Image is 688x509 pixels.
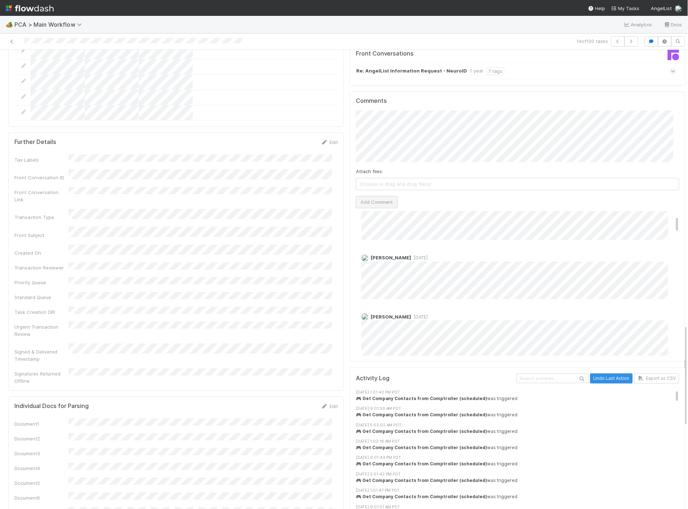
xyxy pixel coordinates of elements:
[675,5,682,12] img: avatar_c7c7de23-09de-42ad-8e02-7981c37ee075.png
[356,396,488,401] strong: 🎮 Get Company Contacts from Comptroller (scheduled)
[611,5,640,12] a: My Tasks
[14,465,69,472] div: Document4
[356,389,685,395] div: [DATE] 1:01:42 PM PDT
[14,294,69,301] div: Standard Queue
[356,461,488,466] strong: 🎮 Get Company Contacts from Comptroller (scheduled)
[517,373,589,383] input: Search activities...
[487,67,504,75] div: 7 tags
[356,477,685,484] div: was triggered
[14,308,69,316] div: Task Creation DRI
[356,478,488,483] strong: 🎮 Get Company Contacts from Comptroller (scheduled)
[356,494,488,499] strong: 🎮 Get Company Contacts from Comptroller (scheduled)
[356,375,515,382] h5: Activity Log
[577,38,608,45] span: 14 of 100 tasks
[6,21,13,27] span: 🏕️
[14,479,69,487] div: Document5
[356,461,685,467] div: was triggered
[356,422,685,428] div: [DATE] 5:02:02 AM PDT
[361,254,369,262] img: avatar_99e80e95-8f0d-4917-ae3c-b5dad577a2b5.png
[14,21,85,28] span: PCA > Main Workflow
[14,174,69,181] div: Front Conversation ID
[356,412,685,418] div: was triggered
[356,445,488,450] strong: 🎮 Get Company Contacts from Comptroller (scheduled)
[588,5,605,12] div: Help
[356,487,685,493] div: [DATE] 1:01:47 PM PDT
[356,438,685,444] div: [DATE] 1:02:18 AM PDT
[14,450,69,457] div: Document3
[611,5,640,11] span: My Tasks
[14,264,69,271] div: Transaction Reviewer
[14,214,69,221] div: Transaction Type
[411,314,428,320] span: [DATE]
[356,178,679,190] span: Choose or drag and drop file(s)
[356,428,685,435] div: was triggered
[356,50,512,57] h5: Front Conversations
[664,20,682,29] a: Docs
[411,255,428,260] span: [DATE]
[356,471,685,477] div: [DATE] 5:01:42 PM PDT
[356,395,685,402] div: was triggered
[321,403,338,409] a: Edit
[14,494,69,501] div: Document6
[356,412,488,417] strong: 🎮 Get Company Contacts from Comptroller (scheduled)
[14,420,69,427] div: Document1
[321,139,338,145] a: Edit
[356,493,685,500] div: was triggered
[356,67,467,75] strong: Re: AngelList Information Request - NeuroID
[14,370,69,385] div: Signatures Returned Offline
[634,373,679,383] button: Export as CSV
[14,232,69,239] div: Front Subject
[14,279,69,286] div: Priority Queue
[356,444,685,451] div: was triggered
[356,405,685,412] div: [DATE] 9:01:59 AM PDT
[356,196,398,208] button: Add Comment
[356,168,383,175] label: Attach files:
[14,403,89,410] h5: Individual Docs for Parsing
[371,255,411,260] span: [PERSON_NAME]
[14,435,69,442] div: Document2
[361,313,369,320] img: avatar_ba0ef937-97b0-4cb1-a734-c46f876909ef.png
[624,20,652,29] a: Analytics
[668,49,679,60] img: front-logo-b4b721b83371efbadf0a.svg
[14,323,69,338] div: Urgent Transaction Review
[14,189,69,203] div: Front Conversation Link
[651,5,672,11] span: AngelList
[470,67,484,75] div: 1 year
[14,249,69,256] div: Created On
[590,373,633,383] button: Undo Last Action
[356,429,488,434] strong: 🎮 Get Company Contacts from Comptroller (scheduled)
[14,139,56,146] h5: Further Details
[14,348,69,363] div: Signed & Delivered Timestamp
[356,97,679,105] h5: Comments
[371,314,411,320] span: [PERSON_NAME]
[6,2,54,14] img: logo-inverted-e16ddd16eac7371096b0.svg
[14,156,69,163] div: Tax Labels
[356,455,685,461] div: [DATE] 9:01:43 PM PDT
